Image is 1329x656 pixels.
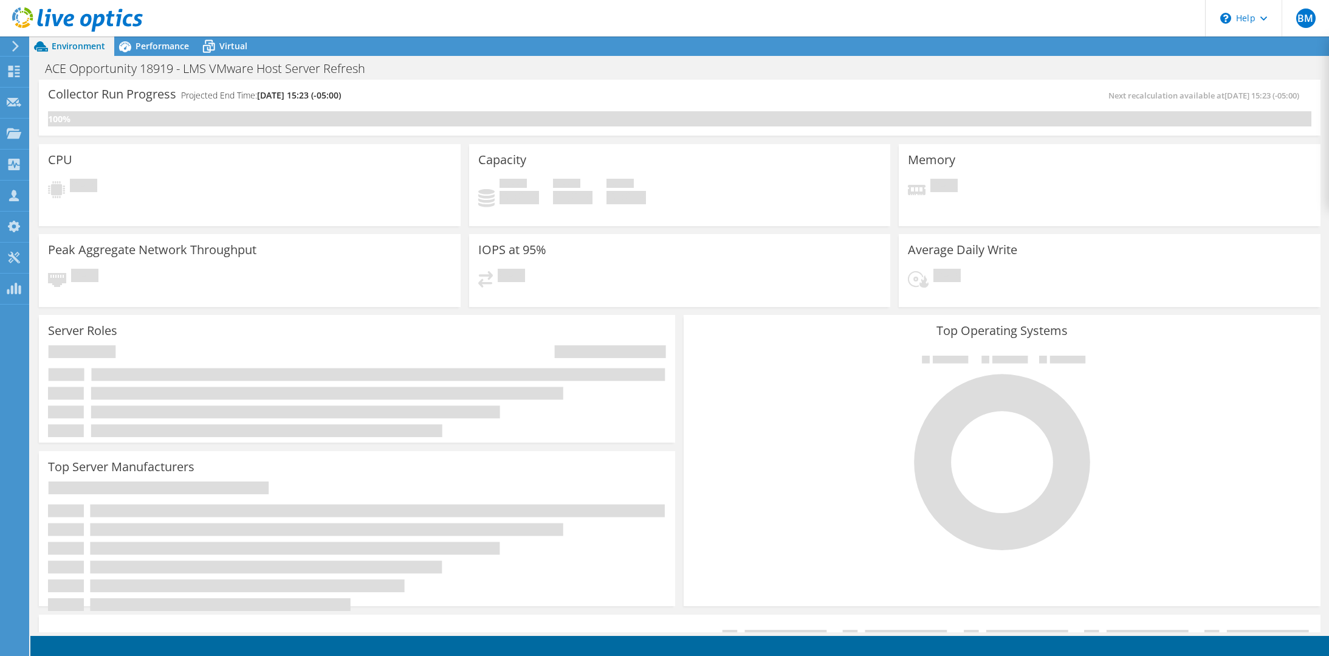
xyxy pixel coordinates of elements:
h3: Peak Aggregate Network Throughput [48,243,256,257]
h4: Projected End Time: [181,89,341,102]
span: Virtual [219,40,247,52]
h3: Memory [908,153,955,167]
h4: 0 GiB [606,191,646,204]
span: Performance [136,40,189,52]
span: Total [606,179,634,191]
h3: Top Server Manufacturers [48,460,194,474]
svg: \n [1220,13,1231,24]
h1: ACE Opportunity 18919 - LMS VMware Host Server Refresh [39,62,384,75]
h4: 0 GiB [500,191,539,204]
span: Pending [498,269,525,285]
h3: Top Operating Systems [693,324,1311,337]
span: BM [1296,9,1316,28]
span: Pending [933,269,961,285]
span: [DATE] 15:23 (-05:00) [1224,90,1299,101]
span: Used [500,179,527,191]
span: Pending [930,179,958,195]
span: Next recalculation available at [1108,90,1305,101]
h3: Average Daily Write [908,243,1017,257]
h3: Server Roles [48,324,117,337]
span: Environment [52,40,105,52]
h3: IOPS at 95% [478,243,546,257]
span: [DATE] 15:23 (-05:00) [257,89,341,101]
span: Pending [70,179,97,195]
span: Pending [71,269,98,285]
h4: 0 GiB [553,191,592,204]
h3: CPU [48,153,72,167]
h3: Capacity [478,153,526,167]
span: Free [553,179,580,191]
